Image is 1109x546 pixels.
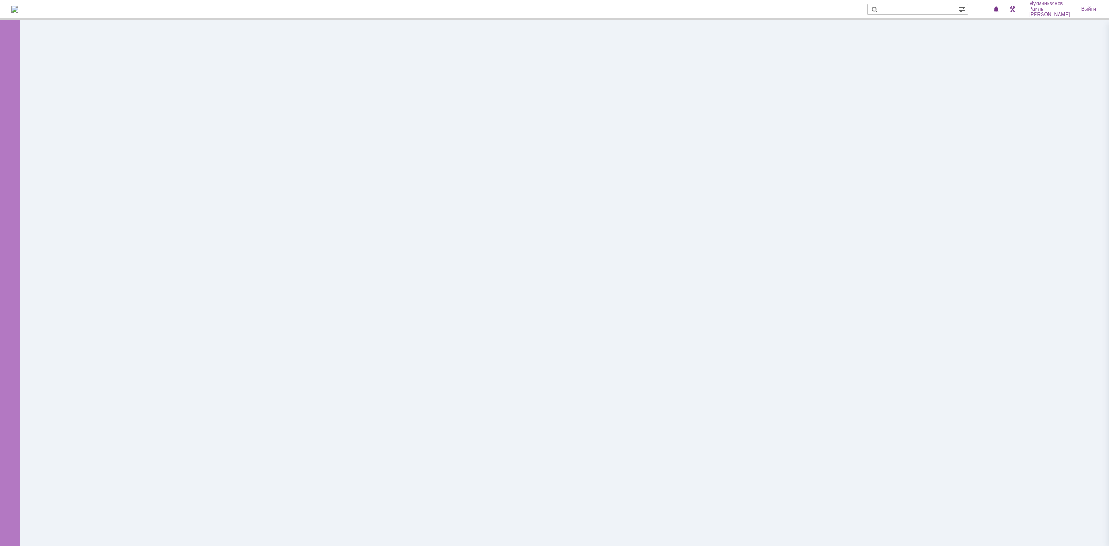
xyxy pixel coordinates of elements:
span: Раиль [1029,6,1070,12]
a: Перейти на домашнюю страницу [11,6,18,13]
span: Мукминьзянов [1029,1,1070,6]
span: Расширенный поиск [958,4,968,13]
span: [PERSON_NAME] [1029,12,1070,18]
a: Перейти в интерфейс администратора [1007,4,1018,15]
img: logo [11,6,18,13]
